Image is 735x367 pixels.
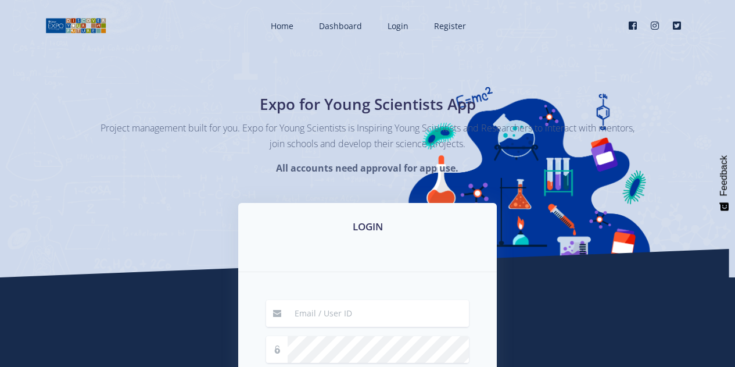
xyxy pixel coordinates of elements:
h1: Expo for Young Scientists App [156,93,580,116]
p: Project management built for you. Expo for Young Scientists is Inspiring Young Scientists and Res... [101,120,635,152]
span: Home [271,20,293,31]
span: Register [434,20,466,31]
span: Dashboard [319,20,362,31]
span: Feedback [719,155,729,196]
a: Home [259,10,303,41]
img: logo01.png [45,17,106,34]
a: Register [422,10,475,41]
h3: LOGIN [252,219,483,234]
a: Dashboard [307,10,371,41]
a: Login [376,10,418,41]
strong: All accounts need approval for app use. [276,162,458,174]
button: Feedback - Show survey [713,144,735,223]
span: Login [388,20,408,31]
input: Email / User ID [288,300,469,327]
